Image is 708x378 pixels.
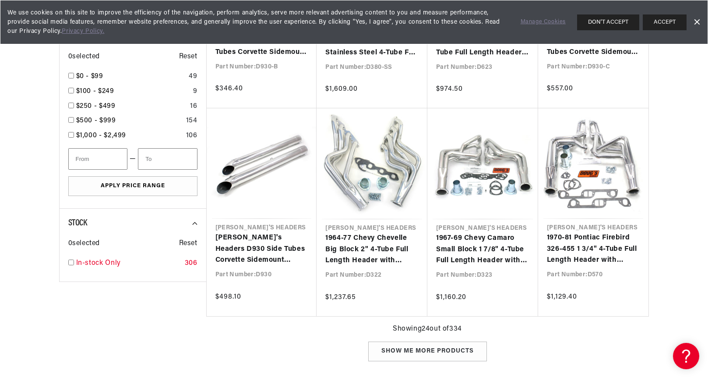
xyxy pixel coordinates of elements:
button: DON'T ACCEPT [577,14,639,30]
button: Apply Price Range [68,176,197,196]
span: 0 selected [68,238,100,250]
div: 9 [193,86,197,97]
a: 1964-77 Chevy Chevelle Big Block 2" 4-Tube Full Length Header with Metallic Ceramic Coating [325,233,419,267]
button: ACCEPT [643,14,687,30]
a: [PERSON_NAME]'s Headers D930-B Side Tubes Corvette Sidemount Hi-Temp Black Coating [215,25,308,58]
span: $0 - $99 [76,73,103,80]
div: 49 [189,71,197,82]
a: 1963-82 Chevy Corvette Small Block 1 7/8" 304 Stainless Steel 4-Tube Full Length Sidemount Header [325,25,419,59]
span: 0 selected [68,51,100,63]
div: 16 [190,101,197,112]
div: 306 [185,258,197,269]
a: Dismiss Banner [690,16,703,29]
span: $100 - $249 [76,88,114,95]
div: 154 [186,115,197,127]
span: Reset [179,238,197,250]
span: — [130,153,136,165]
a: Manage Cookies [521,18,566,27]
span: Reset [179,51,197,63]
input: To [138,148,197,170]
a: 1967-69 Chevy Camaro Small Block 1 7/8" 4-Tube Full Length Header with Metallic Ceramic Coating [436,233,529,267]
a: [PERSON_NAME]'s Headers D930 Side Tubes Corvette Sidemount Metallic Ceramic Coating [215,232,308,266]
a: In-stock Only [76,258,181,269]
span: Showing 24 out of 334 [393,324,462,335]
a: Privacy Policy. [62,28,104,35]
a: [PERSON_NAME]'s Headers D623 1 3/4" 4-Tube Full Length Header Ford Mustang 64-73 Cougar 67-68 Fai... [436,25,529,59]
span: $500 - $999 [76,117,116,124]
span: Stock [68,219,87,228]
div: 106 [186,130,197,142]
a: [PERSON_NAME]'s Headers D930-C Side Tubes Corvette Sidemount Chrome [547,25,640,58]
input: From [68,148,127,170]
span: We use cookies on this site to improve the efficiency of the navigation, perform analytics, serve... [7,8,508,36]
div: Show me more products [368,342,487,361]
span: $250 - $499 [76,103,116,110]
span: $1,000 - $2,499 [76,132,127,139]
a: 1970-81 Pontiac Firebird 326-455 1 3/4" 4-Tube Full Length Header with Metallic Ceramic Coating [547,232,640,266]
